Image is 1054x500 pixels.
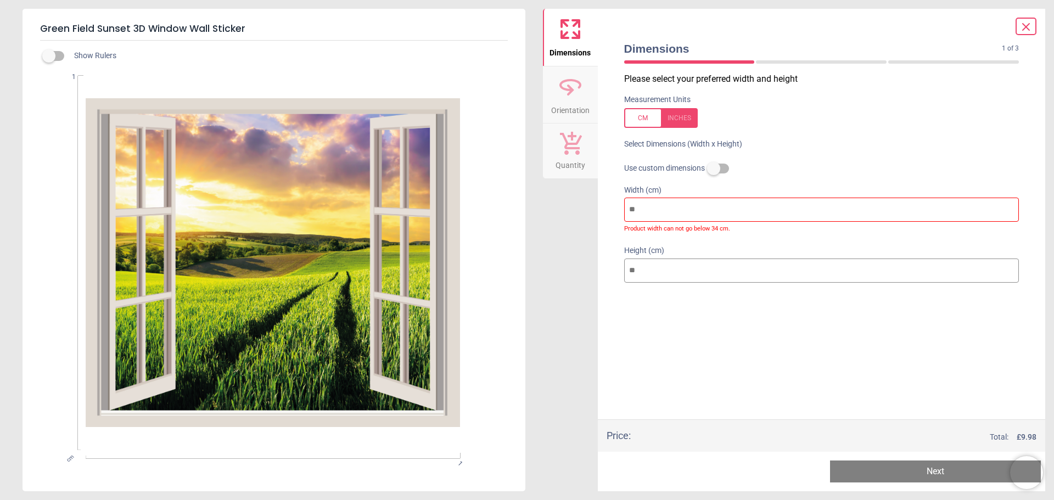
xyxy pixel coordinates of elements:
[543,9,598,66] button: Dimensions
[624,222,1019,233] label: Product width can not go below 34 cm.
[624,41,1002,57] span: Dimensions
[40,18,508,41] h5: Green Field Sunset 3D Window Wall Sticker
[543,123,598,178] button: Quantity
[556,155,585,171] span: Quantity
[543,66,598,123] button: Orientation
[1017,432,1036,443] span: £
[551,100,590,116] span: Orientation
[1010,456,1043,489] iframe: Brevo live chat
[49,49,525,63] div: Show Rulers
[647,432,1037,443] div: Total:
[55,72,76,82] span: 1
[624,94,691,105] label: Measurement Units
[455,459,462,467] span: 1
[624,185,1019,196] label: Width (cm)
[65,453,75,463] span: cm
[830,460,1041,482] button: Next
[615,139,742,150] label: Select Dimensions (Width x Height)
[1021,432,1036,441] span: 9.98
[607,429,631,442] div: Price :
[550,42,591,59] span: Dimensions
[624,73,1028,85] p: Please select your preferred width and height
[624,245,1019,256] label: Height (cm)
[624,163,705,174] span: Use custom dimensions
[1002,44,1019,53] span: 1 of 3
